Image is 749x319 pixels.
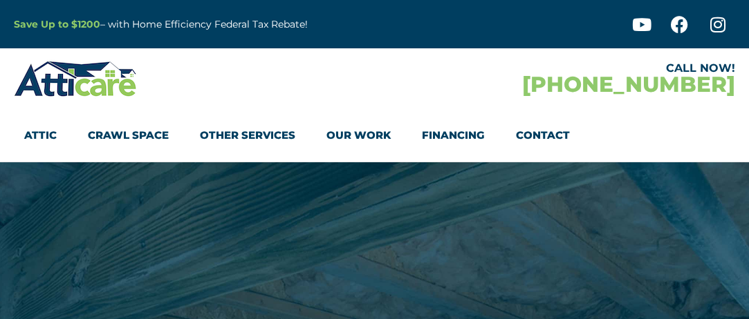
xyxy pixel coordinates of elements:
p: – with Home Efficiency Federal Tax Rebate! [14,17,438,32]
div: CALL NOW! [375,63,736,74]
a: Financing [422,119,485,151]
nav: Menu [24,119,725,151]
a: Save Up to $1200 [14,18,100,30]
a: Crawl Space [88,119,169,151]
a: Our Work [326,119,391,151]
a: Attic [24,119,57,151]
a: Other Services [200,119,295,151]
a: Contact [516,119,570,151]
